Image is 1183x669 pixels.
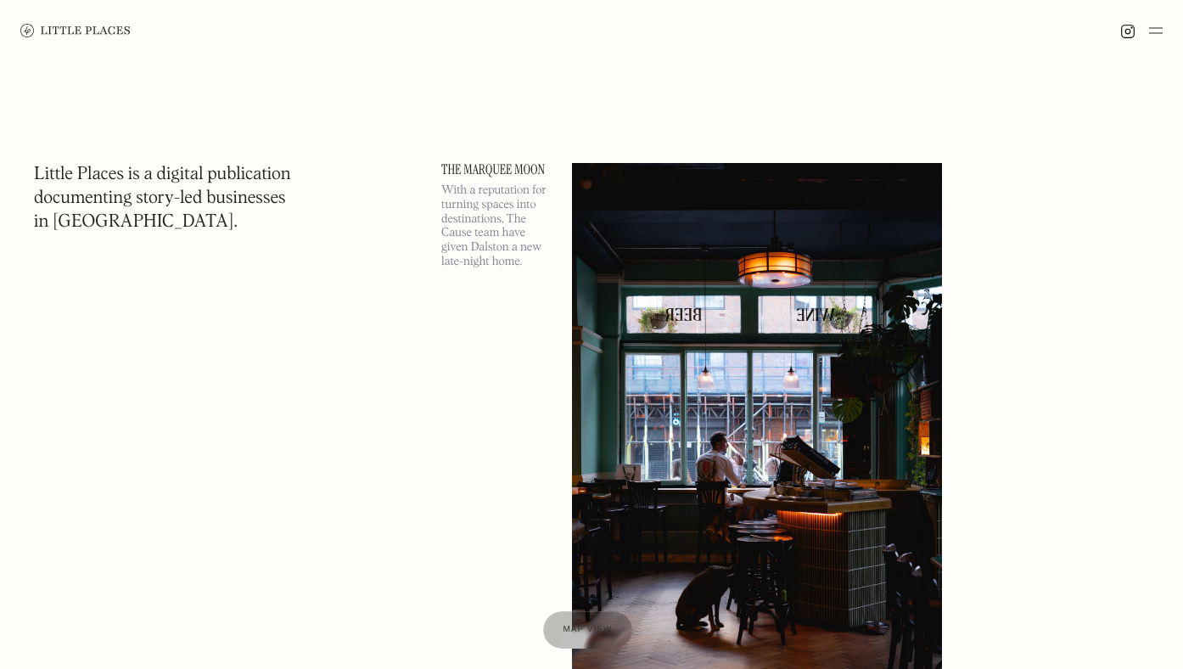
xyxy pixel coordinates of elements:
p: With a reputation for turning spaces into destinations, The Cause team have given Dalston a new l... [441,183,552,269]
span: Map view [563,625,613,634]
h1: Little Places is a digital publication documenting story-led businesses in [GEOGRAPHIC_DATA]. [34,163,291,234]
a: Map view [543,611,633,649]
a: The Marquee Moon [441,163,552,177]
